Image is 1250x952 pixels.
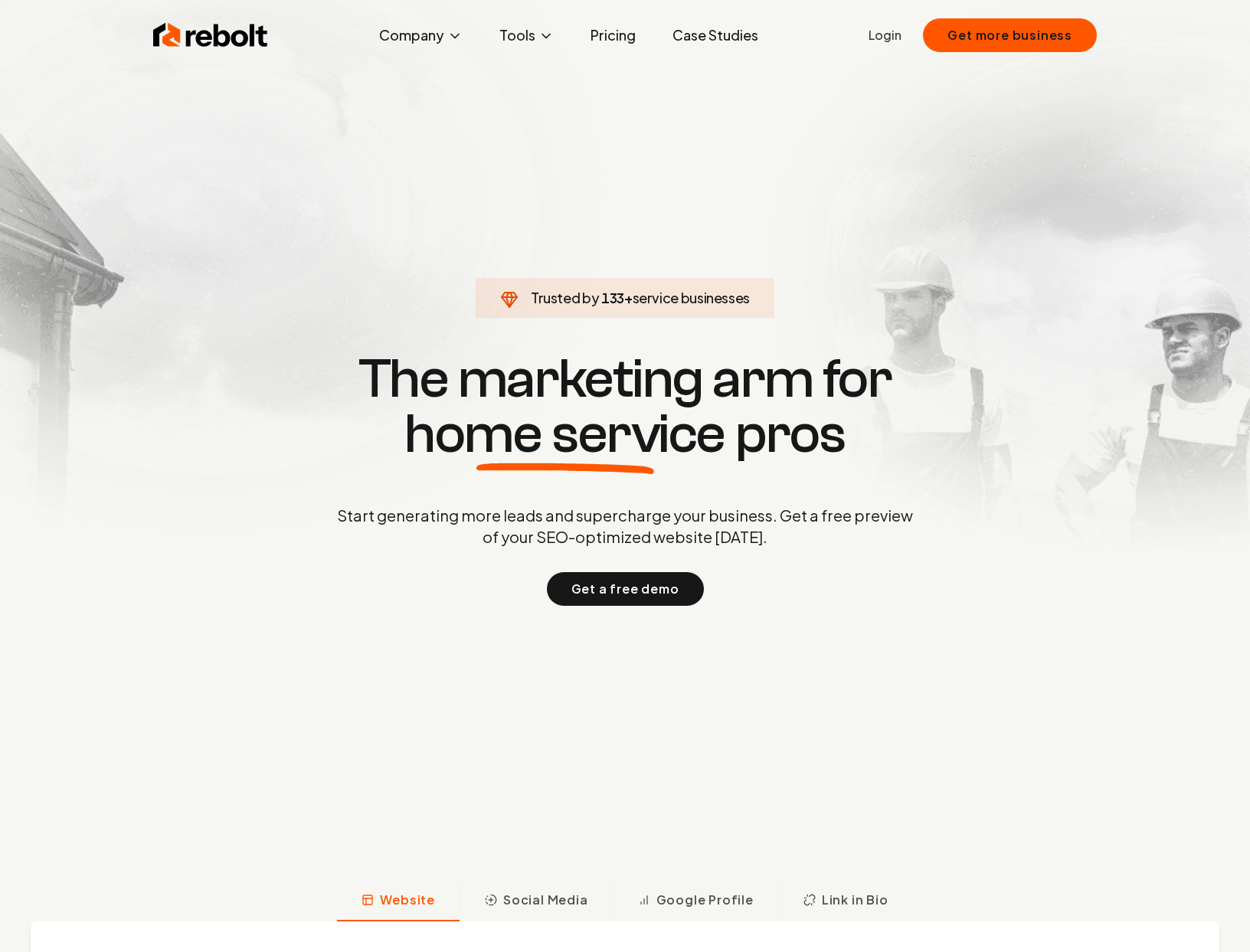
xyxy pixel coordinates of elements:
button: Get more business [923,18,1097,52]
button: Website [337,882,460,921]
span: + [624,289,633,306]
button: Company [367,20,475,51]
button: Get a free demo [547,572,704,606]
span: Social Media [503,891,588,909]
span: Link in Bio [822,891,888,909]
button: Link in Bio [778,882,913,921]
img: Rebolt Logo [153,20,268,51]
span: service businesses [633,289,751,306]
button: Social Media [460,882,613,921]
a: Case Studies [660,20,771,51]
span: home service [404,407,725,462]
button: Google Profile [613,882,778,921]
span: Google Profile [656,891,754,909]
span: 133 [601,287,624,309]
h1: The marketing arm for pros [257,352,993,462]
span: Website [380,891,435,909]
p: Start generating more leads and supercharge your business. Get a free preview of your SEO-optimiz... [334,505,916,548]
span: Trusted by [531,289,599,306]
button: Tools [487,20,566,51]
a: Pricing [578,20,648,51]
a: Login [869,26,902,44]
